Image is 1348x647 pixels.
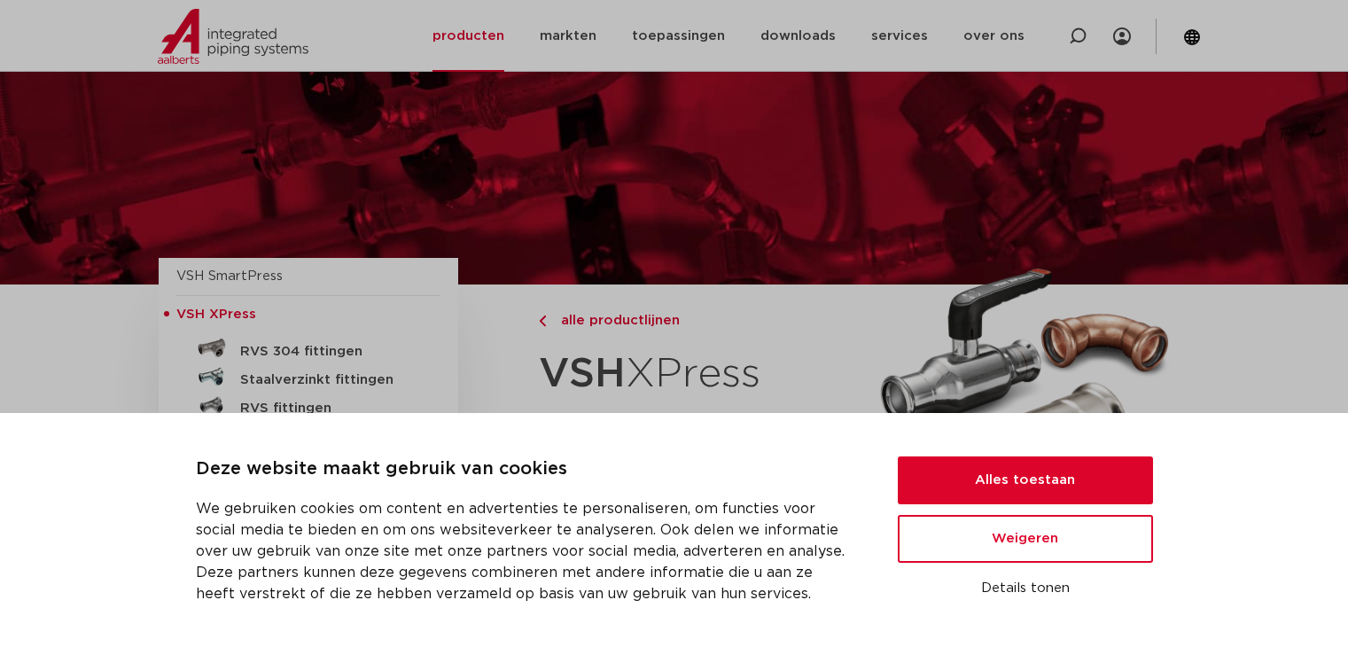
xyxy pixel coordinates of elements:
h5: RVS 304 fittingen [240,344,416,360]
a: VSH SmartPress [176,269,283,283]
span: alle productlijnen [550,314,680,327]
button: Details tonen [898,573,1153,604]
h5: RVS fittingen [240,401,416,417]
strong: VSH [539,354,626,394]
a: alle productlijnen [539,310,860,331]
p: Deze website maakt gebruik van cookies [196,456,855,484]
h1: XPress [539,340,860,409]
a: RVS fittingen [176,391,440,419]
a: Staalverzinkt fittingen [176,362,440,391]
button: Alles toestaan [898,456,1153,504]
img: chevron-right.svg [539,316,546,327]
p: We gebruiken cookies om content en advertenties te personaliseren, om functies voor social media ... [196,498,855,604]
button: Weigeren [898,515,1153,563]
a: RVS 304 fittingen [176,334,440,362]
span: VSH XPress [176,308,256,321]
h5: Staalverzinkt fittingen [240,372,416,388]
